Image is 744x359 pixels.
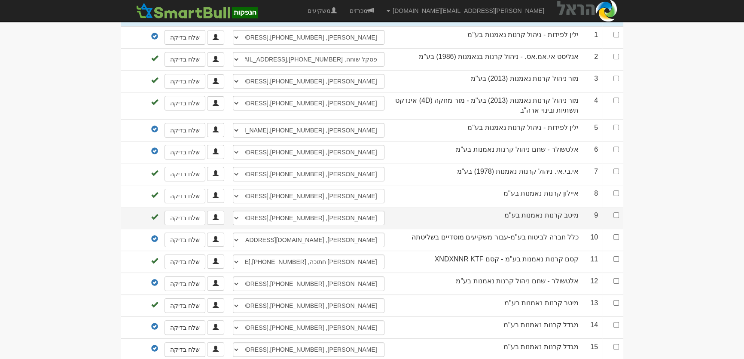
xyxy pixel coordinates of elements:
td: 3 [583,70,602,92]
td: 6 [583,141,602,163]
td: אלטשולר - שחם ניהול קרנות נאמנות בע"מ [389,141,583,163]
td: כלל חברה לביטוח בע"מ-עבור משקיעים מוסדיים בשליטתה [389,229,583,251]
a: שלח בדיקה [165,320,205,335]
td: 5 [583,119,602,141]
a: שלח בדיקה [165,233,205,247]
td: 13 [583,295,602,316]
a: שלח בדיקה [165,342,205,357]
td: ילין לפידות - ניהול קרנות נאמנות בע"מ [389,26,583,48]
img: SmartBull Logo [134,2,260,19]
td: 10 [583,229,602,251]
td: 14 [583,316,602,338]
td: מיטב קרנות נאמנות בע"מ [389,295,583,316]
a: שלח בדיקה [165,189,205,203]
td: 12 [583,273,602,295]
td: מור ניהול קרנות נאמנות (2013) בע"מ [389,70,583,92]
a: שלח בדיקה [165,211,205,225]
a: שלח בדיקה [165,145,205,160]
td: מור ניהול קרנות נאמנות (2013) בע"מ - מור מחקה (4D) אינדקס תשתיות ובינוי ארה"ב [389,92,583,119]
a: שלח בדיקה [165,74,205,89]
td: ילין לפידות - ניהול קרנות נאמנות בע"מ [389,119,583,141]
a: שלח בדיקה [165,298,205,313]
td: 1 [583,26,602,48]
td: אי.בי.אי. ניהול קרנות נאמנות (1978) בע"מ [389,163,583,185]
td: 8 [583,185,602,207]
a: שלח בדיקה [165,96,205,110]
td: קסם קרנות נאמנות בע"מ - קסם XNDXNNR KTF [389,251,583,273]
a: שלח בדיקה [165,276,205,291]
td: מגדל קרנות נאמנות בע"מ [389,316,583,338]
td: אנליסט אי.אמ.אס. - ניהול קרנות בנאמנות (1986) בע"מ [389,48,583,70]
td: 7 [583,163,602,185]
td: 2 [583,48,602,70]
a: שלח בדיקה [165,167,205,181]
a: שלח בדיקה [165,123,205,138]
td: 4 [583,92,602,119]
td: 9 [583,207,602,229]
td: 11 [583,251,602,273]
a: שלח בדיקה [165,255,205,269]
td: אלטשולר - שחם ניהול קרנות נאמנות בע"מ [389,273,583,295]
a: שלח בדיקה [165,30,205,45]
td: איילון קרנות נאמנות בע"מ [389,185,583,207]
td: מיטב קרנות נאמנות בע"מ [389,207,583,229]
a: שלח בדיקה [165,52,205,67]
